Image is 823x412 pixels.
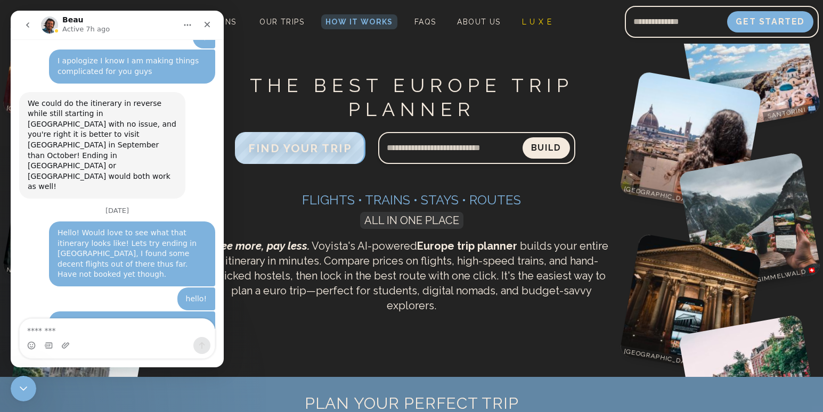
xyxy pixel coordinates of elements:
span: See more, pay less. [215,240,309,252]
div: hello! [175,283,196,294]
span: About Us [457,18,500,26]
div: Aronor says… [9,39,205,81]
p: Active 7h ago [52,13,99,24]
div: looking forward to seeing what the trip looks like with the updates! Do you think there will be a... [38,301,205,376]
div: Aronor says… [9,301,205,385]
div: Hello! Would love to see what that itinerary looks like! Lets try ending in [GEOGRAPHIC_DATA], I ... [47,217,196,269]
button: Get Started [727,11,813,32]
a: Our Trips [255,14,308,29]
button: Upload attachment [51,331,59,339]
h3: Flights • Trains • Stays • Routes [210,192,613,209]
div: We could do the itinerary in reverse while still starting in [GEOGRAPHIC_DATA] with no issue, and... [17,88,166,182]
img: Gimmelwald [678,152,821,295]
strong: Europe trip planner [417,240,517,252]
h1: THE BEST EUROPE TRIP PLANNER [210,73,613,121]
span: FAQs [414,18,436,26]
h3: VOYISTA [35,10,101,34]
p: Voyista's AI-powered builds your entire itinerary in minutes. Compare prices on flights, high-spe... [210,238,613,313]
button: FIND YOUR TRIP [235,132,365,164]
button: Gif picker [34,331,42,339]
div: Close [187,4,206,23]
img: Voyista Logo [10,14,30,29]
div: I apologize I know I am making things complicated for you guys [47,45,196,66]
div: hello! [167,277,205,300]
input: Email address [625,9,727,35]
p: Nice 🇫🇷 [2,264,39,280]
span: FIND YOUR TRIP [248,142,352,155]
a: About Us [453,14,504,29]
div: Beau says… [9,81,205,196]
div: I apologize I know I am making things complicated for you guys [38,39,205,72]
button: Emoji picker [17,331,25,339]
a: VOYISTA [10,10,101,34]
a: L U X E [518,14,557,29]
div: Hello! Would love to see what that itinerary looks like! Lets try ending in [GEOGRAPHIC_DATA], I ... [38,211,205,276]
img: Florence [619,71,762,214]
div: [DATE] [9,196,205,211]
div: We could do the itinerary in reverse while still starting in [GEOGRAPHIC_DATA] with no issue, and... [9,81,175,188]
button: Build [523,137,570,159]
input: Search query [378,135,523,161]
div: Aronor says… [9,277,205,301]
div: Aronor says… [9,211,205,277]
img: Rome [619,233,762,376]
button: Home [167,4,187,24]
span: ALL IN ONE PLACE [360,212,463,229]
span: Our Trips [259,18,304,26]
button: Send a message… [183,326,200,343]
a: How It Works [321,14,397,29]
iframe: Intercom live chat [11,11,224,367]
span: How It Works [325,18,393,26]
iframe: Intercom live chat [11,376,36,401]
span: L U X E [522,18,552,26]
a: FAQs [410,14,441,29]
textarea: Message… [9,308,204,326]
a: FIND YOUR TRIP [235,144,365,154]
